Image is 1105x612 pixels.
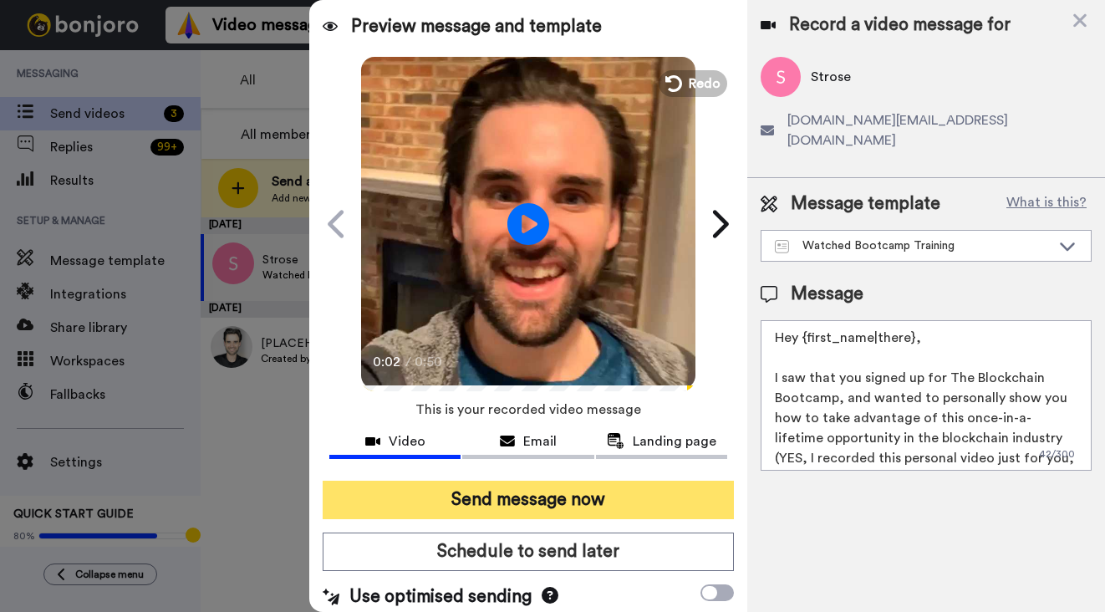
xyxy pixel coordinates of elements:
[775,237,1051,254] div: Watched Bootcamp Training
[415,391,641,428] span: This is your recorded video message
[389,431,425,451] span: Video
[633,431,716,451] span: Landing page
[405,352,411,372] span: /
[791,282,863,307] span: Message
[415,352,444,372] span: 0:50
[787,110,1092,150] span: [DOMAIN_NAME][EMAIL_ADDRESS][DOMAIN_NAME]
[323,481,734,519] button: Send message now
[349,584,532,609] span: Use optimised sending
[775,240,789,253] img: Message-temps.svg
[373,352,402,372] span: 0:02
[1001,191,1092,217] button: What is this?
[791,191,940,217] span: Message template
[523,431,557,451] span: Email
[761,320,1092,471] textarea: Hey {first_name|there}, I saw that you signed up for The Blockchain Bootcamp, and wanted to perso...
[323,533,734,571] button: Schedule to send later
